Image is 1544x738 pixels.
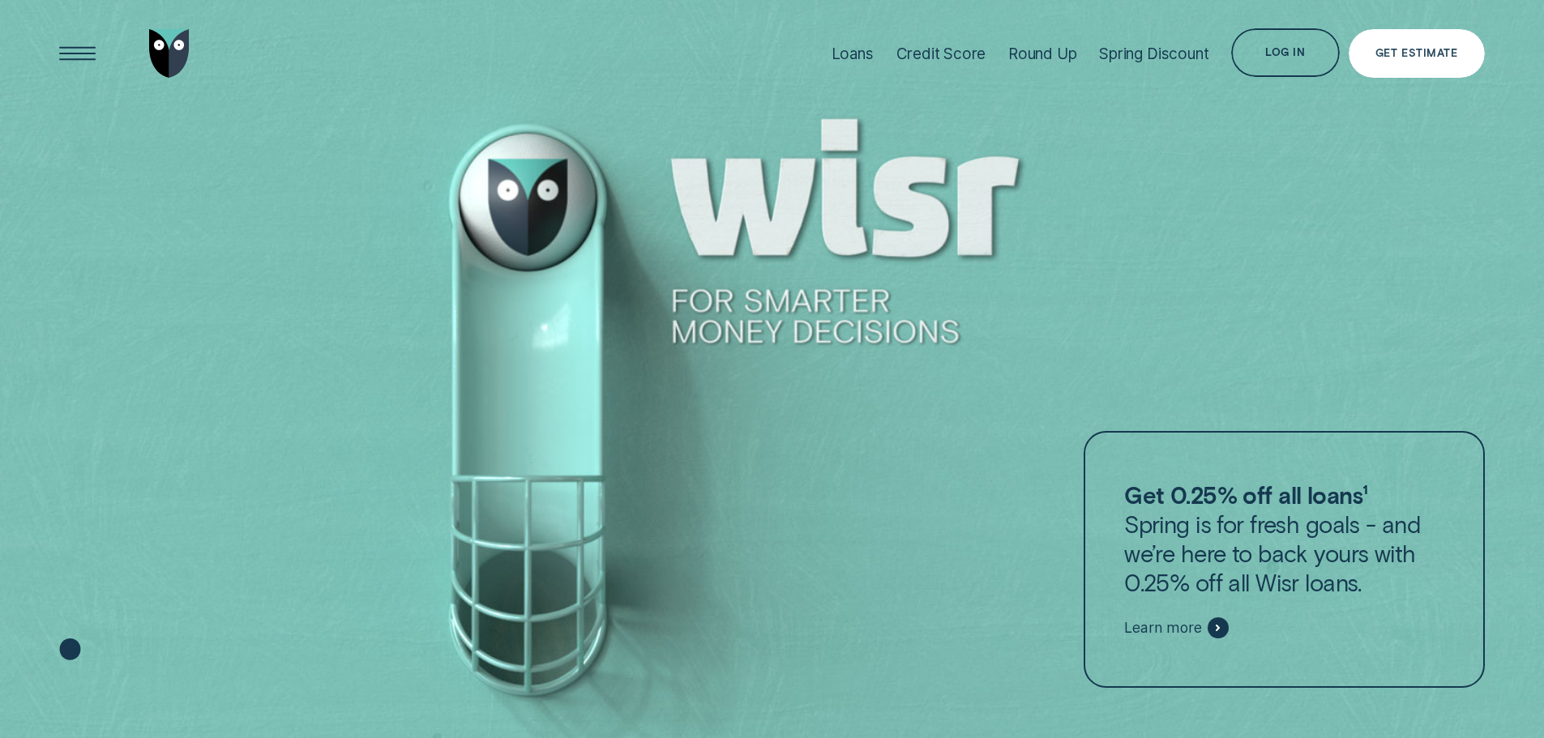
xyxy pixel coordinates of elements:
img: Wisr [149,29,190,78]
div: Round Up [1008,45,1077,63]
button: Open Menu [53,29,102,78]
strong: Get 0.25% off all loans¹ [1124,480,1367,509]
div: Spring Discount [1099,45,1208,63]
p: Spring is for fresh goals - and we’re here to back yours with 0.25% off all Wisr loans. [1124,480,1443,597]
button: Log in [1231,28,1339,77]
div: Credit Score [896,45,986,63]
div: Get Estimate [1375,49,1457,59]
div: Loans [832,45,874,63]
a: Get Estimate [1349,29,1485,78]
span: Learn more [1124,619,1201,637]
a: Get 0.25% off all loans¹Spring is for fresh goals - and we’re here to back yours with 0.25% off a... [1084,431,1484,689]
